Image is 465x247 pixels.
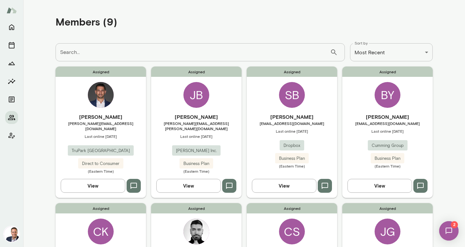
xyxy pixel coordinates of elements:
[56,121,146,131] span: [PERSON_NAME][EMAIL_ADDRESS][DOMAIN_NAME]
[5,21,18,34] button: Home
[4,226,19,242] img: Jon Fraser
[56,113,146,121] h6: [PERSON_NAME]
[183,219,209,244] img: Alex Kugell
[180,160,213,167] span: Business Plan
[275,155,309,162] span: Business Plan
[342,67,433,77] span: Assigned
[156,179,221,192] button: View
[247,163,337,169] span: (Eastern Time)
[247,121,337,126] span: [EMAIL_ADDRESS][DOMAIN_NAME]
[342,129,433,134] span: Last online [DATE]
[5,111,18,124] button: Members
[342,203,433,213] span: Assigned
[88,219,114,244] div: CK
[151,113,242,121] h6: [PERSON_NAME]
[247,67,337,77] span: Assigned
[151,134,242,139] span: Last online [DATE]
[368,142,408,149] span: Cumming Group
[279,219,305,244] div: CS
[78,160,123,167] span: Direct to Consumer
[5,39,18,52] button: Sessions
[56,169,146,174] span: (Eastern Time)
[375,219,400,244] div: JG
[56,203,146,213] span: Assigned
[183,82,209,108] div: JB
[247,203,337,213] span: Assigned
[252,179,316,192] button: View
[6,4,17,16] img: Mento
[342,121,433,126] span: [EMAIL_ADDRESS][DOMAIN_NAME]
[342,113,433,121] h6: [PERSON_NAME]
[280,142,304,149] span: Dropbox
[172,148,221,154] span: [PERSON_NAME] Inc.
[151,121,242,131] span: [PERSON_NAME][EMAIL_ADDRESS][PERSON_NAME][DOMAIN_NAME]
[5,57,18,70] button: Growth Plan
[56,134,146,139] span: Last online [DATE]
[68,148,134,154] span: TruPark [GEOGRAPHIC_DATA]
[151,203,242,213] span: Assigned
[375,82,400,108] div: BY
[5,75,18,88] button: Insights
[355,40,368,46] label: Sort by
[279,82,305,108] div: SB
[5,129,18,142] button: Client app
[56,67,146,77] span: Assigned
[5,93,18,106] button: Documents
[347,179,412,192] button: View
[371,155,404,162] span: Business Plan
[342,163,433,169] span: (Eastern Time)
[247,129,337,134] span: Last online [DATE]
[151,169,242,174] span: (Eastern Time)
[56,15,117,28] h4: Members (9)
[247,113,337,121] h6: [PERSON_NAME]
[88,82,114,108] img: Aaron Alamary
[151,67,242,77] span: Assigned
[350,43,433,61] div: Most Recent
[61,179,125,192] button: View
